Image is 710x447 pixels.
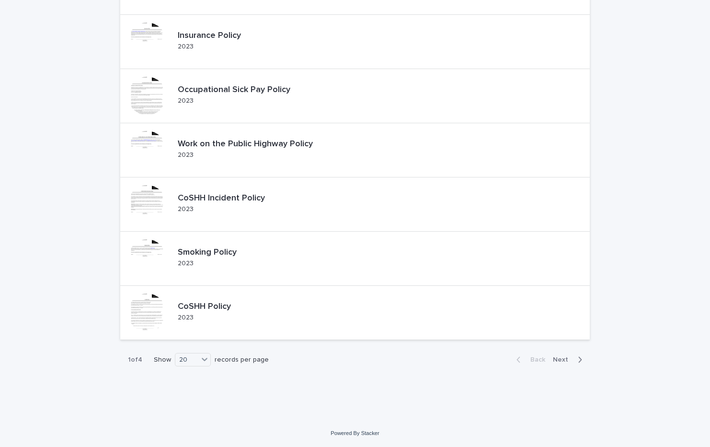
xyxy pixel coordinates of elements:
[120,69,590,123] a: Occupational Sick Pay Policy2023
[120,177,590,232] a: CoSHH Incident Policy2023
[553,356,574,363] span: Next
[178,97,194,105] p: 2023
[178,259,194,268] p: 2023
[175,355,198,365] div: 20
[120,286,590,340] a: CoSHH Policy2023
[120,15,590,69] a: Insurance Policy2023
[120,348,150,372] p: 1 of 4
[154,356,171,364] p: Show
[120,232,590,286] a: Smoking Policy2023
[178,247,252,258] p: Smoking Policy
[178,43,194,51] p: 2023
[178,139,329,150] p: Work on the Public Highway Policy
[178,151,194,159] p: 2023
[509,355,549,364] button: Back
[178,314,194,322] p: 2023
[331,430,379,436] a: Powered By Stacker
[178,193,281,204] p: CoSHH Incident Policy
[178,205,194,213] p: 2023
[120,123,590,177] a: Work on the Public Highway Policy2023
[178,85,306,95] p: Occupational Sick Pay Policy
[525,356,545,363] span: Back
[215,356,269,364] p: records per page
[549,355,590,364] button: Next
[178,302,247,312] p: CoSHH Policy
[178,31,257,41] p: Insurance Policy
